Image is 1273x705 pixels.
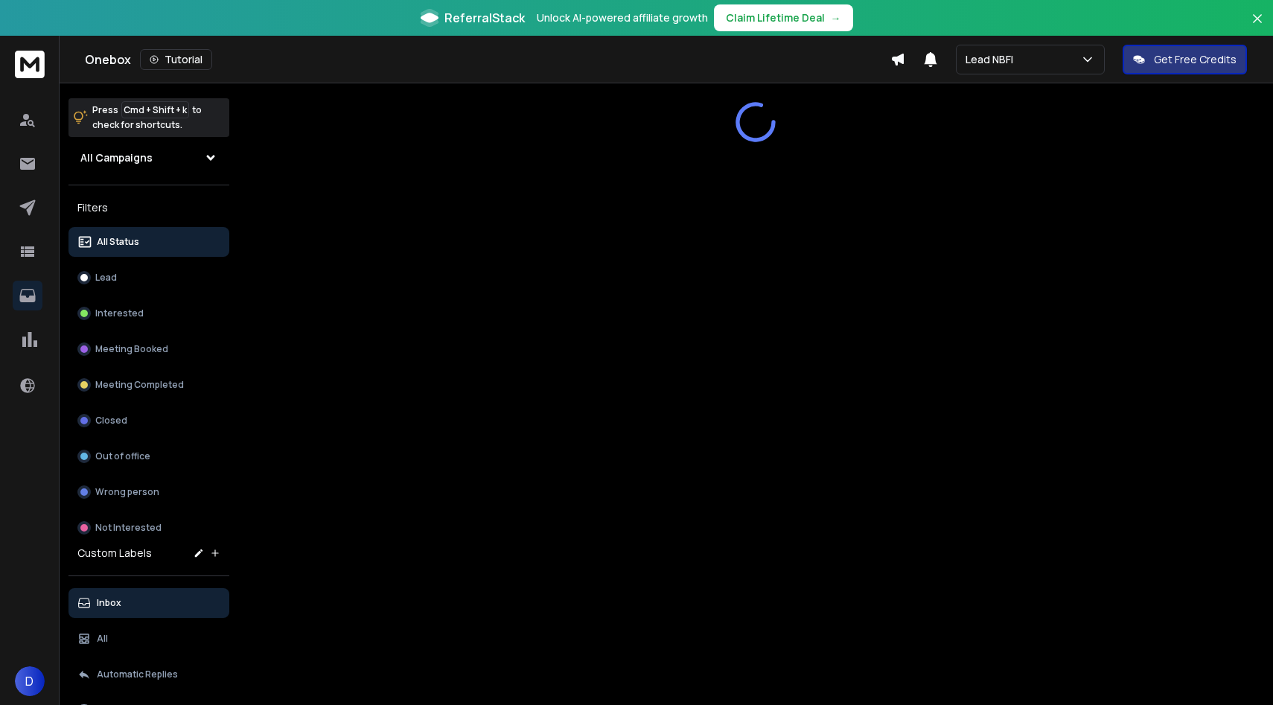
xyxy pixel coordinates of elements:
span: Cmd + Shift + k [121,101,189,118]
button: Close banner [1248,9,1267,45]
p: Closed [95,415,127,427]
button: Inbox [68,588,229,618]
p: Meeting Booked [95,343,168,355]
button: Lead [68,263,229,293]
button: Tutorial [140,49,212,70]
button: Automatic Replies [68,660,229,689]
p: Out of office [95,450,150,462]
button: D [15,666,45,696]
button: Meeting Booked [68,334,229,364]
p: All [97,633,108,645]
p: Not Interested [95,522,162,534]
p: Press to check for shortcuts. [92,103,202,133]
button: Get Free Credits [1123,45,1247,74]
h3: Custom Labels [77,546,152,561]
p: Interested [95,307,144,319]
button: Interested [68,299,229,328]
button: Meeting Completed [68,370,229,400]
button: All Status [68,227,229,257]
p: Automatic Replies [97,669,178,680]
p: All Status [97,236,139,248]
p: Lead [95,272,117,284]
button: Claim Lifetime Deal→ [714,4,853,31]
p: Inbox [97,597,121,609]
h3: Filters [68,197,229,218]
span: ReferralStack [444,9,525,27]
span: → [831,10,841,25]
h1: All Campaigns [80,150,153,165]
button: Wrong person [68,477,229,507]
p: Unlock AI-powered affiliate growth [537,10,708,25]
button: Not Interested [68,513,229,543]
p: Get Free Credits [1154,52,1237,67]
p: Lead NBFI [966,52,1019,67]
button: All Campaigns [68,143,229,173]
div: Onebox [85,49,890,70]
p: Wrong person [95,486,159,498]
p: Meeting Completed [95,379,184,391]
button: All [68,624,229,654]
button: Closed [68,406,229,436]
button: Out of office [68,441,229,471]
